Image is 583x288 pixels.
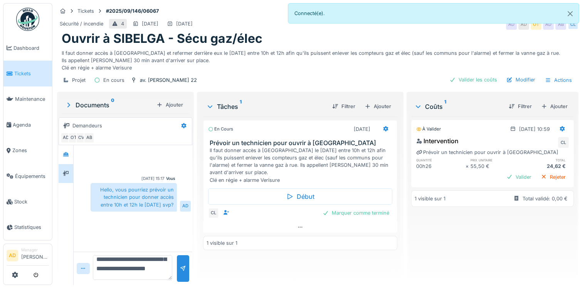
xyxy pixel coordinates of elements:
[166,176,175,181] div: Vous
[103,76,124,84] div: En cours
[444,102,446,111] sup: 1
[506,101,535,112] div: Filtrer
[523,195,568,202] div: Total validé: 0,00 €
[13,44,49,52] span: Dashboard
[121,20,124,27] div: 4
[3,215,52,240] a: Statistiques
[506,19,517,30] div: AD
[503,172,534,182] div: Valider
[91,183,177,212] div: Hello, vous pourriez prévoir un technicien pour donner accès entre 10h et 12h le [DATE] svp?
[470,158,520,163] h6: prix unitaire
[416,158,465,163] h6: quantité
[3,138,52,163] a: Zones
[176,20,193,27] div: [DATE]
[15,173,49,180] span: Équipements
[60,20,103,27] div: Sécurité / incendie
[519,163,569,170] div: 24,62 €
[142,20,158,27] div: [DATE]
[210,139,394,147] h3: Prévoir un technicien pour ouvrir à [GEOGRAPHIC_DATA]
[15,95,49,103] span: Maintenance
[180,201,191,212] div: AD
[62,46,574,72] div: Il faut donner accès à [GEOGRAPHIC_DATA] et refermer derrière eux le [DATE] entre 10h et 12h afin...
[14,198,49,205] span: Stock
[3,163,52,189] a: Équipements
[7,247,49,266] a: AD Manager[PERSON_NAME]
[319,208,392,218] div: Marquer comme terminé
[558,137,569,148] div: CL
[208,208,219,219] div: CL
[414,102,502,111] div: Coûts
[16,8,39,31] img: Badge_color-CXgf-gQk.svg
[446,75,500,85] div: Valider les coûts
[519,125,550,133] div: [DATE] 10:59
[541,75,575,86] div: Actions
[140,76,197,84] div: av. [PERSON_NAME] 22
[416,136,459,146] div: Intervention
[7,250,18,261] li: AD
[555,19,566,30] div: AB
[538,172,569,182] div: Rejeter
[288,3,580,24] div: Connecté(e).
[361,101,394,112] div: Ajouter
[416,126,441,132] div: À valider
[153,100,186,110] div: Ajouter
[3,61,52,86] a: Tickets
[503,75,538,85] div: Modifier
[3,112,52,137] a: Agenda
[206,102,326,111] div: Tâches
[111,100,114,110] sup: 0
[3,86,52,112] a: Maintenance
[208,126,233,132] div: En cours
[519,158,569,163] h6: total
[470,163,520,170] div: 55,50 €
[60,132,71,143] div: AD
[207,239,237,247] div: 1 visible sur 1
[72,76,86,84] div: Projet
[354,125,370,133] div: [DATE]
[561,3,579,24] button: Close
[13,121,49,129] span: Agenda
[77,7,94,15] div: Tickets
[518,19,529,30] div: AD
[21,247,49,253] div: Manager
[141,176,165,181] div: [DATE] 15:17
[415,195,445,202] div: 1 visible sur 1
[14,224,49,231] span: Statistiques
[329,101,358,112] div: Filtrer
[14,70,49,77] span: Tickets
[240,102,242,111] sup: 1
[416,163,465,170] div: 00h26
[72,122,102,129] div: Demandeurs
[208,188,392,205] div: Début
[65,100,153,110] div: Documents
[84,132,94,143] div: AB
[103,7,162,15] strong: #2025/09/146/06067
[12,147,49,154] span: Zones
[3,189,52,214] a: Stock
[538,101,571,112] div: Ajouter
[568,19,578,30] div: CL
[543,19,554,30] div: AD
[465,163,470,170] div: ×
[416,149,558,156] div: Prévoir un technicien pour ouvrir à [GEOGRAPHIC_DATA]
[3,35,52,61] a: Dashboard
[76,132,87,143] div: CV
[531,19,541,30] div: OT
[21,247,49,264] li: [PERSON_NAME]
[62,31,262,46] h1: Ouvrir à SIBELGA - Sécu gaz/élec
[68,132,79,143] div: OT
[210,147,394,184] div: Il faut donner accès à [GEOGRAPHIC_DATA] le [DATE] entre 10h et 12h afin qu'ils puissent enlever ...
